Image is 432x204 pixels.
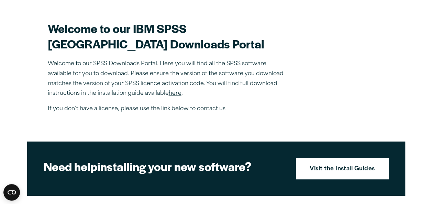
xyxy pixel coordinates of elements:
h2: installing your new software? [44,159,284,174]
button: Open CMP widget [3,184,20,201]
a: Visit the Install Guides [296,158,389,179]
a: here [169,91,181,96]
p: Welcome to our SPSS Downloads Portal. Here you will find all the SPSS software available for you ... [48,59,288,99]
strong: Visit the Install Guides [310,165,375,174]
p: If you don’t have a license, please use the link below to contact us [48,104,288,114]
h2: Welcome to our IBM SPSS [GEOGRAPHIC_DATA] Downloads Portal [48,21,288,52]
strong: Need help [44,158,97,174]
